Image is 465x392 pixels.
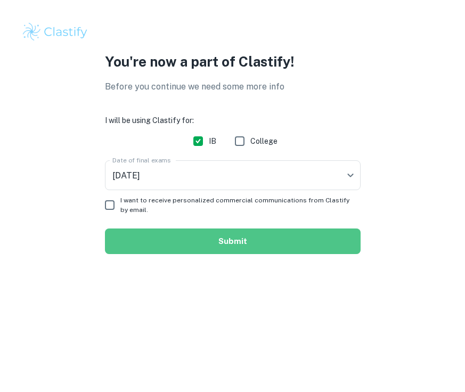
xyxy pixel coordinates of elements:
img: Clastify logo [21,21,89,43]
div: [DATE] [105,160,361,190]
h6: I will be using Clastify for: [105,115,361,126]
span: College [250,135,278,147]
a: Clastify logo [21,21,444,43]
p: You're now a part of Clastify! [105,51,361,72]
span: IB [209,135,216,147]
p: Before you continue we need some more info [105,80,361,93]
span: I want to receive personalized commercial communications from Clastify by email. [120,195,352,215]
label: Date of final exams [112,156,170,165]
button: Submit [105,228,361,254]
